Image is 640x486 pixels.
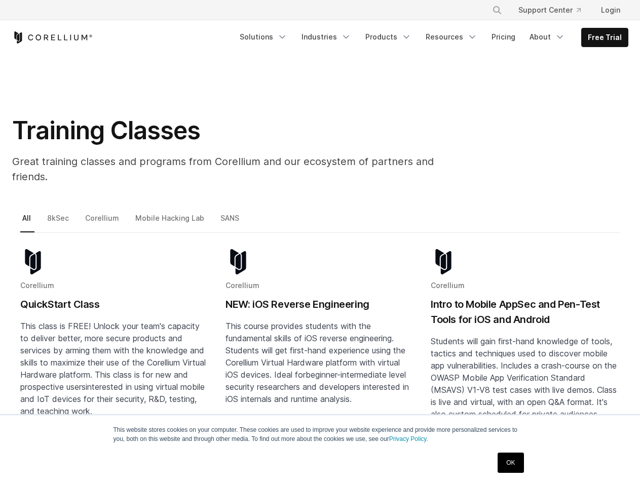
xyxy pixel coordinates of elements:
[431,336,617,419] span: Students will gain first-hand knowledge of tools, tactics and techniques used to discover mobile ...
[234,28,293,46] a: Solutions
[431,249,620,453] a: Blog post summary: Intro to Mobile AppSec and Pen-Test Tools for iOS and Android
[20,281,54,290] span: Corellium
[510,1,589,19] a: Support Center
[225,249,251,274] img: corellium-logo-icon-dark
[83,212,123,233] a: Corellium
[12,115,468,146] h1: Training Classes
[20,249,209,453] a: Blog post summary: QuickStart Class
[593,1,628,19] a: Login
[420,28,483,46] a: Resources
[218,212,243,233] a: SANS
[488,1,506,19] button: Search
[389,435,428,442] a: Privacy Policy.
[225,297,415,312] h2: NEW: iOS Reverse Engineering
[359,28,418,46] a: Products
[114,425,527,443] p: This website stores cookies on your computer. These cookies are used to improve your website expe...
[20,382,205,416] span: interested in using virtual mobile and IoT devices for their security, R&D, testing, and teaching...
[582,28,628,47] a: Free Trial
[20,321,206,392] span: This class is FREE! Unlock your team's capacity to deliver better, more secure products and servi...
[20,297,209,312] h2: QuickStart Class
[431,297,620,327] h2: Intro to Mobile AppSec and Pen-Test Tools for iOS and Android
[523,28,571,46] a: About
[20,212,34,233] a: All
[431,249,456,274] img: corellium-logo-icon-dark
[485,28,521,46] a: Pricing
[45,212,72,233] a: 8kSec
[234,28,628,47] div: Navigation Menu
[225,320,415,405] p: This course provides students with the fundamental skills of iOS reverse engineering. Students wi...
[480,1,628,19] div: Navigation Menu
[225,281,259,290] span: Corellium
[12,31,93,44] a: Corellium Home
[225,249,415,453] a: Blog post summary: NEW: iOS Reverse Engineering
[20,249,46,274] img: corellium-logo-icon-dark
[498,453,523,473] a: OK
[295,28,357,46] a: Industries
[225,370,409,404] span: beginner-intermediate level security researchers and developers interested in iOS internals and r...
[133,212,208,233] a: Mobile Hacking Lab
[431,281,465,290] span: Corellium
[12,154,468,184] p: Great training classes and programs from Corellium and our ecosystem of partners and friends.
